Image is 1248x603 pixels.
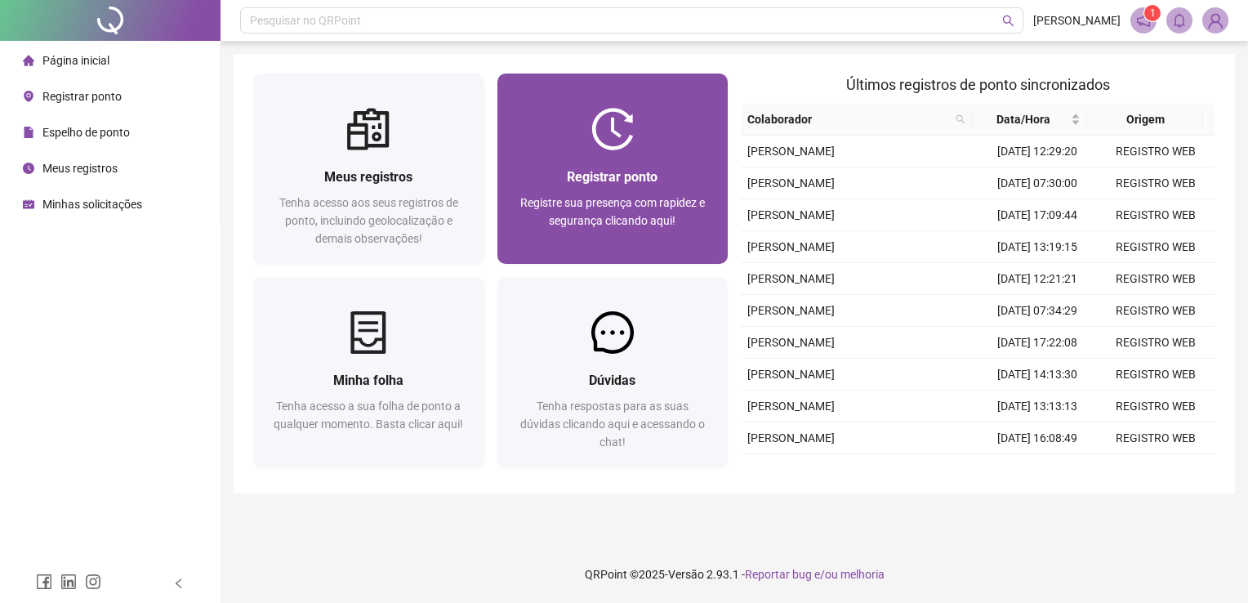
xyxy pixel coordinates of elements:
span: [PERSON_NAME] [1033,11,1121,29]
td: REGISTRO WEB [1097,136,1215,167]
span: [PERSON_NAME] [747,272,835,285]
span: [PERSON_NAME] [747,368,835,381]
span: environment [23,91,34,102]
span: [PERSON_NAME] [747,400,835,413]
img: 86367 [1203,8,1228,33]
footer: QRPoint © 2025 - 2.93.1 - [221,546,1248,603]
span: Tenha acesso aos seus registros de ponto, incluindo geolocalização e demais observações! [279,196,458,245]
span: linkedin [60,574,77,590]
span: schedule [23,199,34,210]
span: Colaborador [747,110,949,128]
span: search [952,107,969,132]
td: REGISTRO WEB [1097,295,1215,327]
span: [PERSON_NAME] [747,176,835,190]
td: REGISTRO WEB [1097,359,1215,391]
span: search [1002,15,1014,27]
td: REGISTRO WEB [1097,454,1215,486]
td: [DATE] 07:30:00 [978,167,1097,199]
a: Meus registrosTenha acesso aos seus registros de ponto, incluindo geolocalização e demais observa... [253,74,484,264]
span: Registrar ponto [42,90,122,103]
span: search [956,114,965,124]
span: Meus registros [42,162,118,175]
td: REGISTRO WEB [1097,167,1215,199]
td: REGISTRO WEB [1097,327,1215,359]
th: Data/Hora [972,104,1087,136]
a: Registrar pontoRegistre sua presença com rapidez e segurança clicando aqui! [497,74,729,264]
span: home [23,55,34,66]
td: [DATE] 17:22:08 [978,327,1097,359]
span: [PERSON_NAME] [747,304,835,317]
td: [DATE] 16:08:49 [978,422,1097,454]
span: left [173,578,185,589]
span: [PERSON_NAME] [747,145,835,158]
span: [PERSON_NAME] [747,208,835,221]
td: [DATE] 12:21:21 [978,263,1097,295]
td: REGISTRO WEB [1097,422,1215,454]
span: facebook [36,574,52,590]
td: [DATE] 13:19:15 [978,231,1097,263]
span: Data/Hora [978,110,1067,128]
span: file [23,127,34,138]
span: bell [1172,13,1187,28]
span: Registrar ponto [567,169,657,185]
td: [DATE] 07:34:29 [978,295,1097,327]
td: [DATE] 13:13:13 [978,391,1097,422]
span: Tenha acesso a sua folha de ponto a qualquer momento. Basta clicar aqui! [274,400,463,431]
span: [PERSON_NAME] [747,336,835,349]
td: [DATE] 12:29:20 [978,136,1097,167]
span: Espelho de ponto [42,126,130,139]
span: Reportar bug e/ou melhoria [745,568,885,581]
span: Minha folha [333,373,403,388]
span: Tenha respostas para as suas dúvidas clicando aqui e acessando o chat! [520,400,705,449]
span: notification [1136,13,1151,28]
sup: 1 [1144,5,1161,21]
span: Meus registros [324,169,412,185]
span: clock-circle [23,163,34,174]
span: Dúvidas [589,373,635,388]
a: DúvidasTenha respostas para as suas dúvidas clicando aqui e acessando o chat! [497,277,729,467]
span: Versão [668,568,704,581]
td: [DATE] 17:09:44 [978,199,1097,231]
td: [DATE] 14:13:30 [978,359,1097,391]
td: REGISTRO WEB [1097,199,1215,231]
span: 1 [1150,7,1156,19]
td: REGISTRO WEB [1097,263,1215,295]
span: [PERSON_NAME] [747,240,835,253]
span: instagram [85,574,101,590]
span: Página inicial [42,54,109,67]
a: Minha folhaTenha acesso a sua folha de ponto a qualquer momento. Basta clicar aqui! [253,277,484,467]
span: Minhas solicitações [42,198,142,211]
td: REGISTRO WEB [1097,391,1215,422]
span: Registre sua presença com rapidez e segurança clicando aqui! [520,196,705,227]
th: Origem [1087,104,1202,136]
span: Últimos registros de ponto sincronizados [846,76,1110,93]
td: REGISTRO WEB [1097,231,1215,263]
td: [DATE] 13:17:38 [978,454,1097,486]
span: [PERSON_NAME] [747,431,835,444]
